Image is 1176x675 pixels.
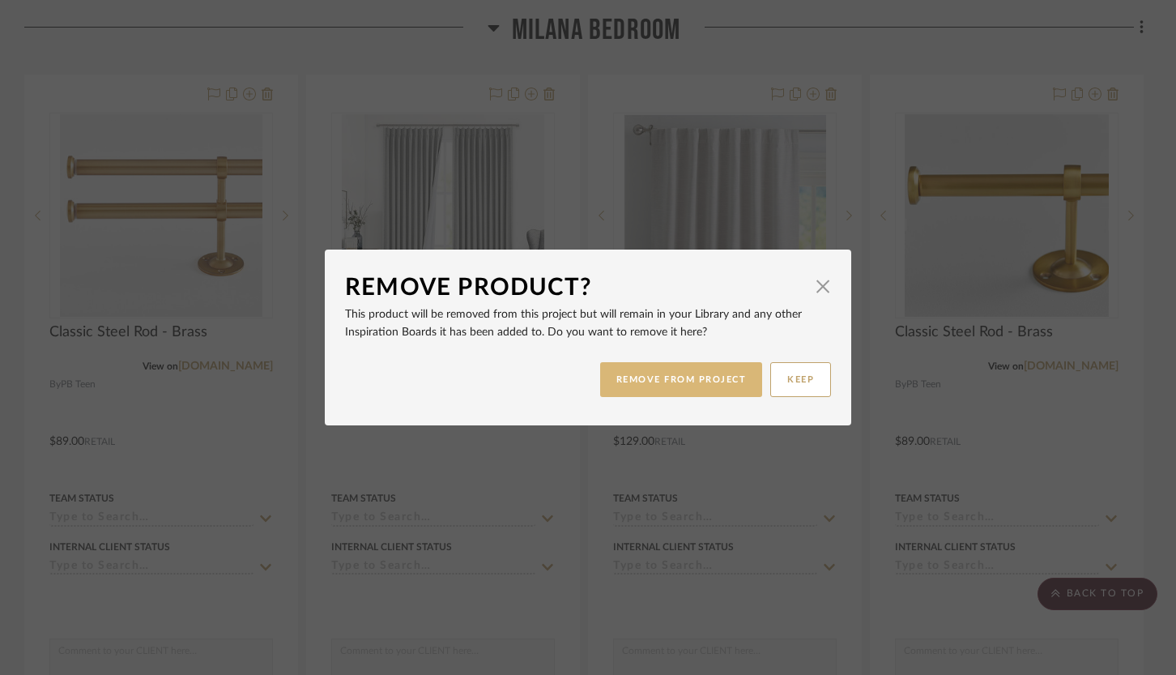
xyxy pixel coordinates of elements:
dialog-header: Remove Product? [345,270,831,305]
button: KEEP [770,362,831,397]
button: Close [807,270,839,302]
button: REMOVE FROM PROJECT [600,362,763,397]
div: Remove Product? [345,270,807,305]
p: This product will be removed from this project but will remain in your Library and any other Insp... [345,305,831,341]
